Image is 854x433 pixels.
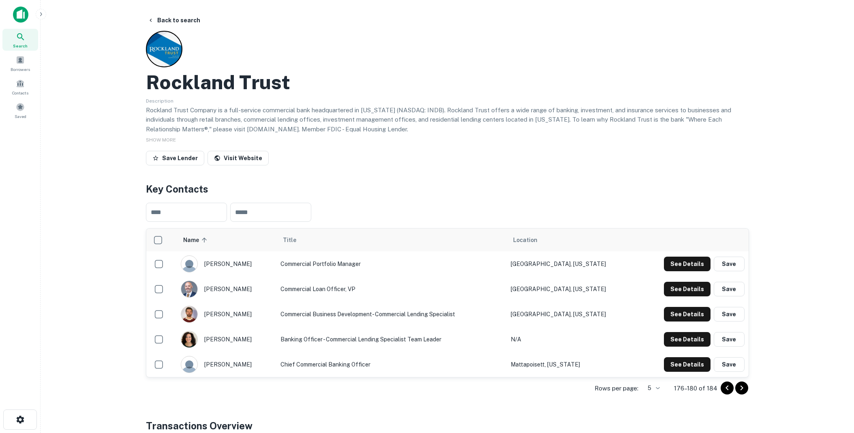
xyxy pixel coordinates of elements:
[146,151,204,165] button: Save Lender
[146,105,749,134] p: Rockland Trust Company is a full-service commercial bank headquartered in [US_STATE] (NASDAQ: IND...
[12,90,28,96] span: Contacts
[183,235,210,245] span: Name
[276,277,507,302] td: Commercial Loan Officer, VP
[146,98,173,104] span: Description
[735,382,748,394] button: Go to next page
[146,71,290,94] h2: Rockland Trust
[181,281,197,297] img: 1693931330143
[276,302,507,327] td: Commercial Business Development- Commercial Lending Specialist
[595,384,638,393] p: Rows per page:
[664,307,711,322] button: See Details
[507,327,637,352] td: N/A
[13,43,28,49] span: Search
[714,332,745,347] button: Save
[507,229,637,251] th: Location
[714,307,745,322] button: Save
[513,235,537,245] span: Location
[146,229,749,377] div: scrollable content
[181,281,272,298] div: [PERSON_NAME]
[208,151,269,165] a: Visit Website
[146,137,176,143] span: SHOW MORE
[2,99,38,121] a: Saved
[144,13,203,28] button: Back to search
[181,306,272,323] div: [PERSON_NAME]
[714,282,745,296] button: Save
[276,352,507,377] td: Chief Commercial Banking Officer
[642,382,661,394] div: 5
[11,66,30,73] span: Borrowers
[181,331,197,347] img: 1655824975001
[714,357,745,372] button: Save
[664,332,711,347] button: See Details
[507,302,637,327] td: [GEOGRAPHIC_DATA], [US_STATE]
[283,235,307,245] span: Title
[721,382,734,394] button: Go to previous page
[664,357,711,372] button: See Details
[146,182,749,196] h4: Key Contacts
[181,306,197,322] img: 1678813036691
[13,6,28,23] img: capitalize-icon.png
[2,29,38,51] a: Search
[276,229,507,251] th: Title
[181,255,272,272] div: [PERSON_NAME]
[664,257,711,271] button: See Details
[181,331,272,348] div: [PERSON_NAME]
[181,356,272,373] div: [PERSON_NAME]
[2,52,38,74] a: Borrowers
[177,229,276,251] th: Name
[2,76,38,98] a: Contacts
[146,418,253,433] h4: Transactions Overview
[181,356,197,373] img: 9c8pery4andzj6ohjkjp54ma2
[674,384,717,393] p: 176–180 of 184
[714,257,745,271] button: Save
[507,251,637,277] td: [GEOGRAPHIC_DATA], [US_STATE]
[507,277,637,302] td: [GEOGRAPHIC_DATA], [US_STATE]
[664,282,711,296] button: See Details
[181,256,197,272] img: 9c8pery4andzj6ohjkjp54ma2
[276,327,507,352] td: Banking Officer - Commercial Lending Specialist Team Leader
[813,368,854,407] iframe: Chat Widget
[15,113,26,120] span: Saved
[276,251,507,277] td: Commercial Portfolio Manager
[507,352,637,377] td: Mattapoisett, [US_STATE]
